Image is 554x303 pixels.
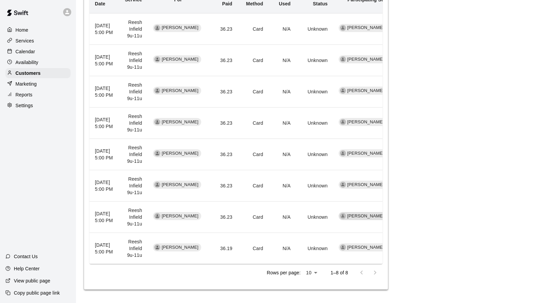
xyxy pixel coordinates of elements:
[154,213,160,219] div: Oliver Pepper
[154,182,160,188] div: Oliver Pepper
[5,90,71,100] a: Reports
[5,68,71,78] a: Customers
[5,25,71,35] a: Home
[345,56,387,63] span: [PERSON_NAME]
[120,139,148,170] td: Reesh Infield 9u-11u
[269,139,296,170] td: N/A
[340,119,346,125] div: Aaron Reesh
[296,13,333,44] td: Unknown
[120,202,148,233] td: Reesh Infield 9u-11u
[331,269,348,276] p: 1–8 of 8
[339,181,387,189] div: [PERSON_NAME]
[14,253,38,260] p: Contact Us
[89,233,120,264] th: [DATE] 5:00 PM
[339,87,387,95] div: [PERSON_NAME]
[120,108,148,139] td: Reesh Infield 9u-11u
[340,56,346,62] div: Aaron Reesh
[340,88,346,94] div: Aaron Reesh
[345,88,387,94] span: [PERSON_NAME]
[14,277,50,284] p: View public page
[16,81,37,87] p: Marketing
[238,45,268,76] td: Card
[340,25,346,31] div: Aaron Reesh
[209,233,238,264] td: 36.19
[238,13,268,44] td: Card
[345,213,387,219] span: [PERSON_NAME]
[159,182,201,188] span: [PERSON_NAME]
[339,118,387,126] div: [PERSON_NAME]
[339,212,387,220] div: [PERSON_NAME]
[120,170,148,202] td: Reesh Infield 9u-11u
[339,55,387,63] div: [PERSON_NAME]
[209,108,238,139] td: 36.23
[5,47,71,57] a: Calendar
[89,45,120,76] th: [DATE] 5:00 PM
[209,202,238,233] td: 36.23
[154,56,160,62] div: Oliver Pepper
[5,57,71,67] a: Availability
[5,100,71,111] a: Settings
[209,139,238,170] td: 36.23
[89,13,120,44] th: [DATE] 5:00 PM
[238,76,268,108] td: Card
[340,150,346,156] div: Aaron Reesh
[238,108,268,139] td: Card
[238,233,268,264] td: Card
[159,25,201,31] span: [PERSON_NAME]
[14,290,60,296] p: Copy public page link
[89,139,120,170] th: [DATE] 5:00 PM
[159,150,201,157] span: [PERSON_NAME]
[14,265,39,272] p: Help Center
[269,13,296,44] td: N/A
[345,150,387,157] span: [PERSON_NAME]
[89,170,120,202] th: [DATE] 5:00 PM
[154,88,160,94] div: Oliver Pepper
[159,244,201,251] span: [PERSON_NAME]
[303,268,320,278] div: 10
[159,88,201,94] span: [PERSON_NAME]
[345,119,387,125] span: [PERSON_NAME]
[267,269,300,276] p: Rows per page:
[296,45,333,76] td: Unknown
[120,233,148,264] td: Reesh Infield 9u-11u
[339,24,387,32] div: [PERSON_NAME]
[120,76,148,108] td: Reesh Infield 9u-11u
[89,108,120,139] th: [DATE] 5:00 PM
[296,139,333,170] td: Unknown
[345,182,387,188] span: [PERSON_NAME]
[209,170,238,202] td: 36.23
[5,79,71,89] a: Marketing
[340,182,346,188] div: Aaron Reesh
[238,202,268,233] td: Card
[345,244,387,251] span: [PERSON_NAME]
[5,36,71,46] div: Services
[16,27,28,33] p: Home
[16,37,34,44] p: Services
[154,119,160,125] div: Oliver Pepper
[16,91,32,98] p: Reports
[340,213,346,219] div: Aaron Reesh
[269,45,296,76] td: N/A
[120,45,148,76] td: Reesh Infield 9u-11u
[296,202,333,233] td: Unknown
[345,25,387,31] span: [PERSON_NAME]
[339,243,387,251] div: [PERSON_NAME]
[89,76,120,108] th: [DATE] 5:00 PM
[340,244,346,250] div: Aaron Reesh
[209,76,238,108] td: 36.23
[269,108,296,139] td: N/A
[154,150,160,156] div: Oliver Pepper
[16,70,41,77] p: Customers
[209,13,238,44] td: 36.23
[154,25,160,31] div: Oliver Pepper
[159,119,201,125] span: [PERSON_NAME]
[269,76,296,108] td: N/A
[269,233,296,264] td: N/A
[16,48,35,55] p: Calendar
